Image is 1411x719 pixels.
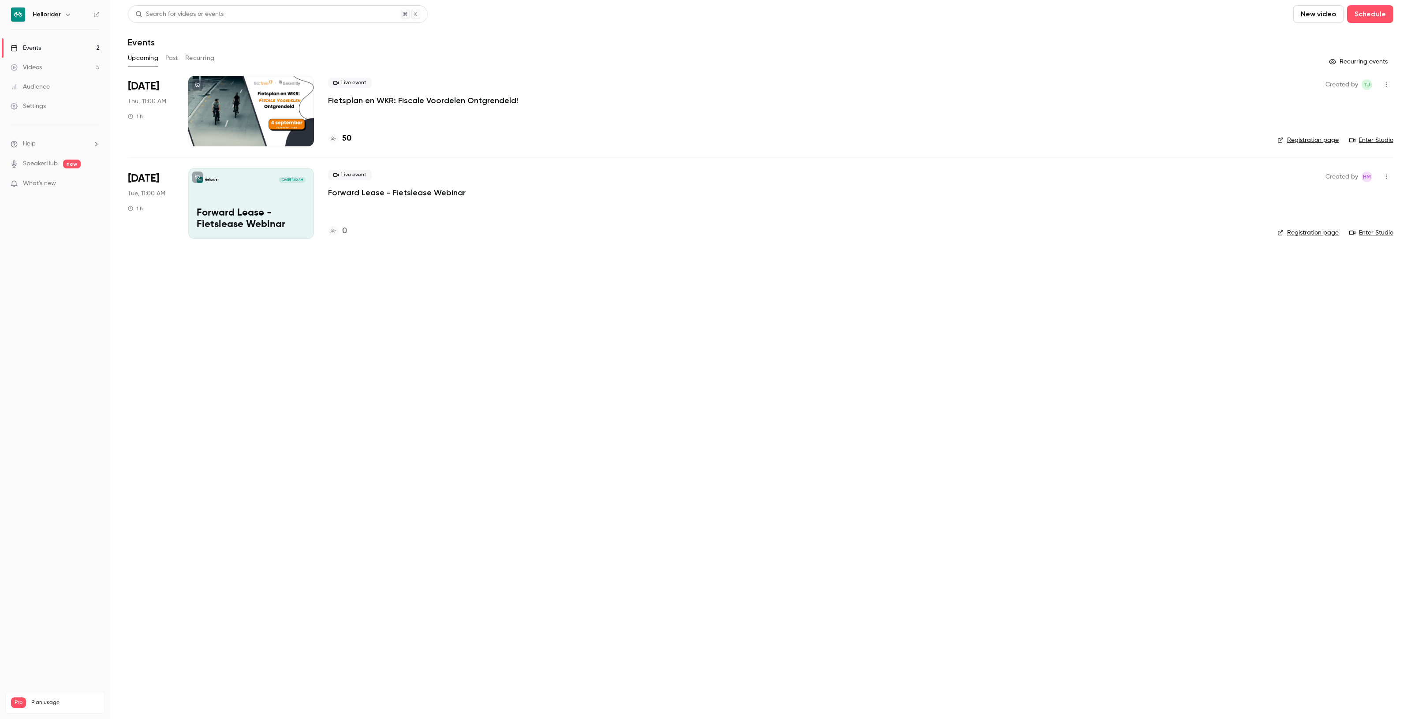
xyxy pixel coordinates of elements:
span: TJ [1364,79,1370,90]
p: Forward Lease - Fietslease Webinar [197,208,306,231]
span: [DATE] 11:00 AM [279,177,305,183]
span: Pro [11,697,26,708]
span: Help [23,139,36,149]
span: [DATE] [128,79,159,93]
span: Thu, 11:00 AM [128,97,166,106]
span: Created by [1325,171,1358,182]
p: Hellorider [205,178,219,182]
span: Tue, 11:00 AM [128,189,165,198]
a: Enter Studio [1349,136,1393,145]
li: help-dropdown-opener [11,139,100,149]
h6: Hellorider [33,10,61,19]
span: Created by [1325,79,1358,90]
img: Hellorider [11,7,25,22]
div: Videos [11,63,42,72]
a: Forward Lease - Fietslease Webinar [328,187,466,198]
span: Heleen Mostert [1362,171,1372,182]
button: Recurring [185,51,215,65]
div: Events [11,44,41,52]
div: Settings [11,102,46,111]
a: Enter Studio [1349,228,1393,237]
span: Live event [328,170,372,180]
div: 1 h [128,113,143,120]
h4: 0 [342,225,347,237]
h1: Events [128,37,155,48]
span: new [63,160,81,168]
button: Recurring events [1325,55,1393,69]
span: Toon Jongerius [1362,79,1372,90]
button: New video [1293,5,1344,23]
h4: 50 [342,133,351,145]
button: Upcoming [128,51,158,65]
a: Forward Lease - Fietslease WebinarHellorider[DATE] 11:00 AMForward Lease - Fietslease Webinar [188,168,314,238]
a: Fietsplan en WKR: Fiscale Voordelen Ontgrendeld! [328,95,518,106]
div: Sep 4 Thu, 11:00 AM (Europe/Amsterdam) [128,76,174,146]
span: [DATE] [128,171,159,186]
a: 50 [328,133,351,145]
span: Live event [328,78,372,88]
span: What's new [23,179,56,188]
button: Schedule [1347,5,1393,23]
button: Past [165,51,178,65]
a: Registration page [1277,136,1339,145]
iframe: Noticeable Trigger [89,180,100,188]
a: Registration page [1277,228,1339,237]
a: 0 [328,225,347,237]
div: Sep 30 Tue, 11:00 AM (Europe/Amsterdam) [128,168,174,238]
div: Search for videos or events [135,10,224,19]
span: Plan usage [31,699,99,706]
a: SpeakerHub [23,159,58,168]
div: Audience [11,82,50,91]
div: 1 h [128,205,143,212]
span: HM [1363,171,1371,182]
